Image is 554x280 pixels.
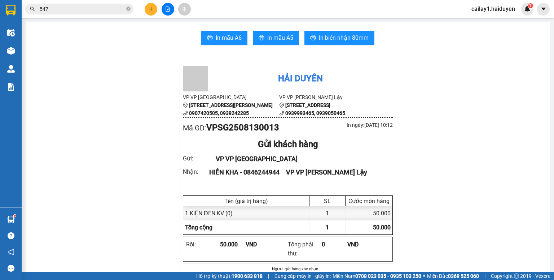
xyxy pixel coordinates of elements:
div: VND [246,240,271,249]
div: Gửi khách hàng [183,138,393,151]
span: copyright [514,273,519,279]
span: In biên nhận 80mm [319,33,369,42]
img: logo-vxr [6,5,16,16]
span: aim [182,7,187,12]
span: caret-down [540,6,547,12]
div: Hải Duyên [278,72,323,86]
span: Miền Nam [333,272,421,280]
b: [STREET_ADDRESS][PERSON_NAME] [189,102,273,108]
span: printer [310,35,316,42]
strong: 0708 023 035 - 0935 103 250 [355,273,421,279]
button: plus [145,3,157,16]
li: VP VP [PERSON_NAME] Lậy [279,93,375,101]
div: VND [347,240,373,249]
span: 50.000 [373,224,391,231]
span: close-circle [126,6,131,13]
b: 0907420505, 0939242285 [189,110,249,116]
span: message [8,265,14,272]
span: Miền Bắc [427,272,479,280]
div: Tổng phải thu : [288,240,322,258]
div: VP VP [GEOGRAPHIC_DATA] [209,154,384,164]
span: Rồi : [5,47,17,55]
div: Tên (giá trị hàng) [185,198,307,204]
span: Gửi: [6,7,17,14]
div: 0858700800 [6,23,57,34]
div: 50.000 [220,240,246,249]
span: environment [183,103,188,108]
span: close-circle [126,7,131,11]
div: 0 [322,240,347,249]
div: Cước món hàng [347,198,391,204]
b: 0939993465, 0939050465 [285,110,345,116]
span: question-circle [8,232,14,239]
div: HIỀN KHA - 0846244944 VP VP [PERSON_NAME] Lậy [209,167,384,177]
span: In mẫu A5 [267,33,293,42]
div: ĐÔNG [62,23,135,32]
span: search [30,7,35,12]
img: warehouse-icon [7,47,15,55]
li: Người gửi hàng xác nhận [197,266,393,272]
span: printer [207,35,213,42]
span: | [484,272,485,280]
span: printer [259,35,264,42]
span: plus [149,7,154,12]
li: VP VP [GEOGRAPHIC_DATA] [183,93,279,101]
span: Mã GD : [183,124,206,132]
img: warehouse-icon [7,29,15,36]
div: VP [GEOGRAPHIC_DATA] [62,6,135,23]
img: icon-new-feature [524,6,531,12]
b: VPSG2508130013 [206,122,279,133]
div: Rồi : [186,240,220,249]
div: TRINH [6,15,57,23]
span: In mẫu A6 [216,33,242,42]
div: Gửi : [183,154,209,163]
span: phone [279,111,284,116]
span: file-add [165,7,170,12]
button: file-add [162,3,174,16]
span: | [268,272,269,280]
img: solution-icon [7,83,15,91]
button: printerIn mẫu A5 [253,31,299,45]
div: 20.000 [5,47,58,55]
div: 1 [309,206,346,220]
div: In ngày: [DATE] 10:12 [288,121,393,129]
strong: 0369 525 060 [448,273,479,279]
img: warehouse-icon [7,65,15,73]
span: Hỗ trợ kỹ thuật: [196,272,263,280]
span: ⚪️ [423,275,425,277]
span: Cung cấp máy in - giấy in: [274,272,331,280]
div: 50.000 [346,206,392,220]
div: VP Cai Lậy [6,6,57,15]
input: Tìm tên, số ĐT hoặc mã đơn [40,5,125,13]
strong: 1900 633 818 [232,273,263,279]
button: aim [178,3,191,16]
div: Nhận : [183,167,209,176]
button: printerIn mẫu A6 [201,31,247,45]
sup: 1 [14,215,16,217]
span: cailay1.haiduyen [466,4,521,13]
span: Tổng cộng [185,224,212,231]
span: notification [8,249,14,255]
b: [STREET_ADDRESS] [285,102,330,108]
div: SL [311,198,343,204]
div: 0789557890 [62,32,135,42]
span: environment [279,103,284,108]
img: warehouse-icon [7,216,15,223]
span: Nhận: [62,7,79,14]
sup: 1 [528,3,533,8]
span: 1 [326,224,329,231]
button: caret-down [537,3,550,16]
span: 1 KIỆN ĐEN KV (0) [185,210,233,217]
span: phone [183,111,188,116]
button: printerIn biên nhận 80mm [304,31,374,45]
span: 1 [529,3,532,8]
